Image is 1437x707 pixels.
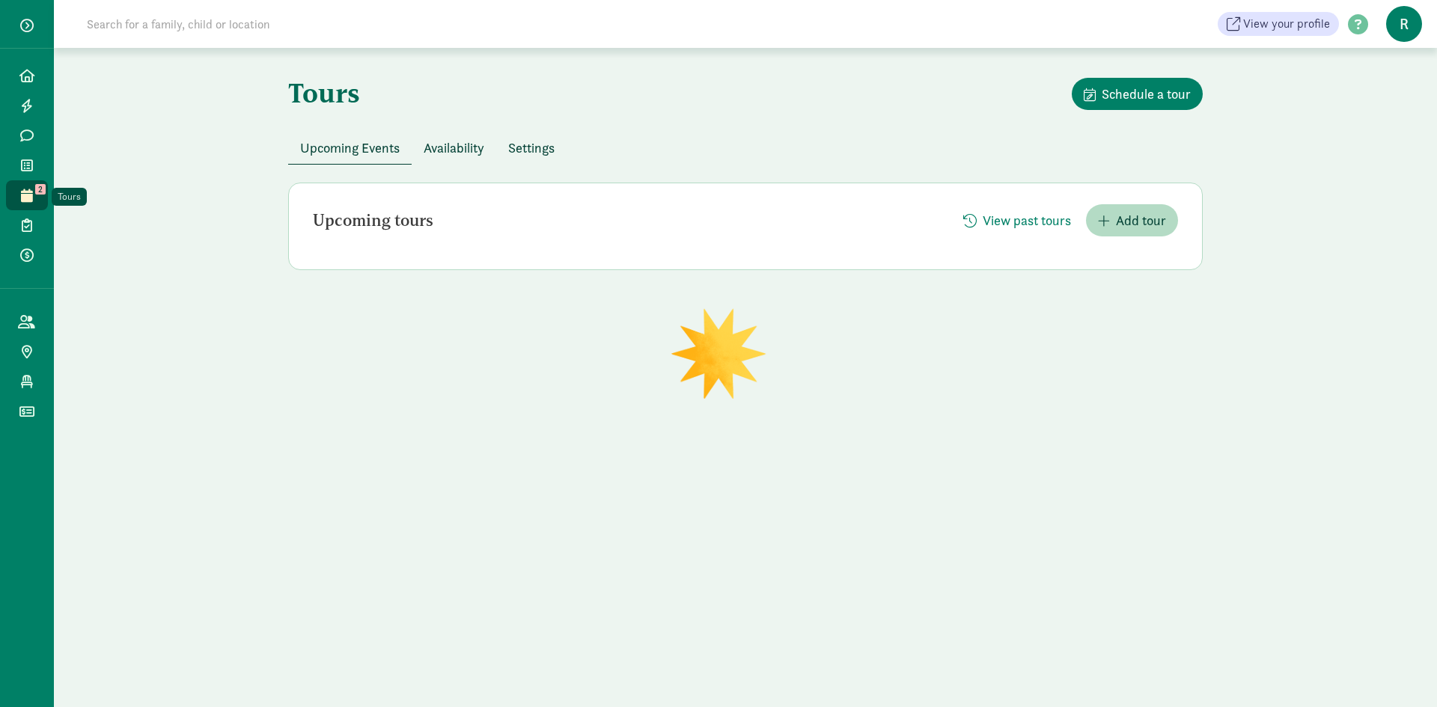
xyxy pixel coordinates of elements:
button: Settings [496,132,567,164]
span: Add tour [1116,210,1166,230]
button: View past tours [951,204,1083,236]
span: R [1386,6,1422,42]
a: View past tours [951,212,1083,230]
span: Settings [508,138,555,158]
span: 2 [35,184,46,195]
div: Tours [58,189,81,204]
h1: Tours [288,78,360,108]
span: View your profile [1243,15,1330,33]
button: Schedule a tour [1072,78,1203,110]
h2: Upcoming tours [313,212,433,230]
span: View past tours [983,210,1071,230]
button: Availability [412,132,496,164]
a: View your profile [1218,12,1339,36]
span: Availability [424,138,484,158]
button: Add tour [1086,204,1178,236]
span: Schedule a tour [1102,84,1191,104]
span: Upcoming Events [300,138,400,158]
input: Search for a family, child or location [78,9,498,39]
iframe: Chat Widget [1362,635,1437,707]
a: 2 [6,180,48,210]
button: Upcoming Events [288,132,412,164]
